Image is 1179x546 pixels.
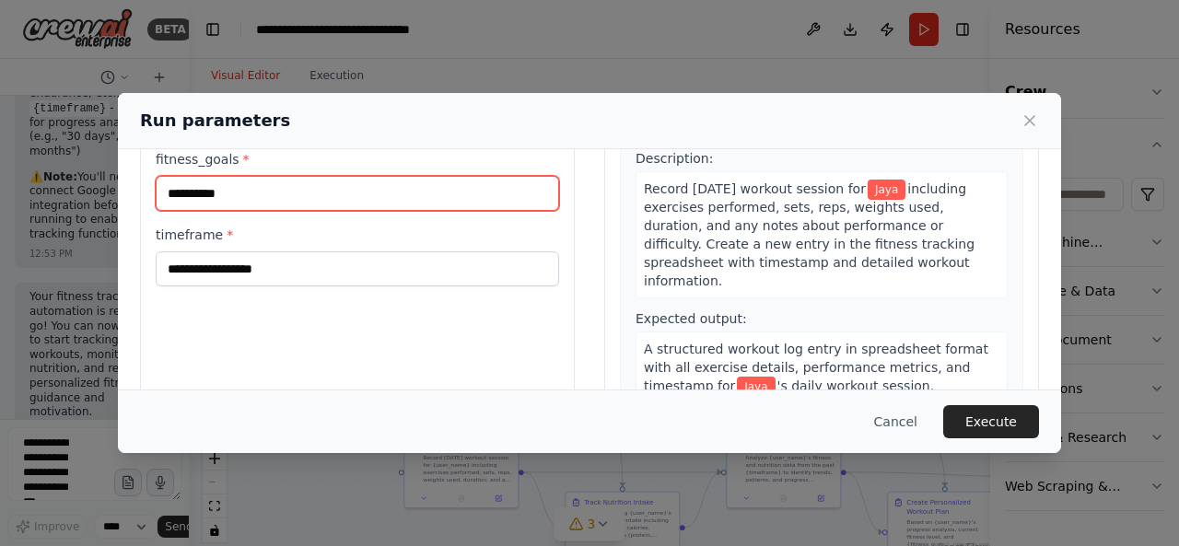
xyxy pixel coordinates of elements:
h2: Run parameters [140,108,290,134]
span: 's daily workout session. [777,378,935,393]
button: Cancel [859,405,932,438]
span: Variable: user_name [868,180,905,200]
button: Execute [943,405,1039,438]
span: including exercises performed, sets, reps, weights used, duration, and any notes about performanc... [644,181,975,288]
label: fitness_goals [156,150,559,168]
label: timeframe [156,226,559,244]
span: Record [DATE] workout session for [644,181,866,196]
span: Description: [636,151,713,166]
span: A structured workout log entry in spreadsheet format with all exercise details, performance metri... [644,342,988,393]
span: Variable: user_name [737,377,775,397]
span: Expected output: [636,311,747,326]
